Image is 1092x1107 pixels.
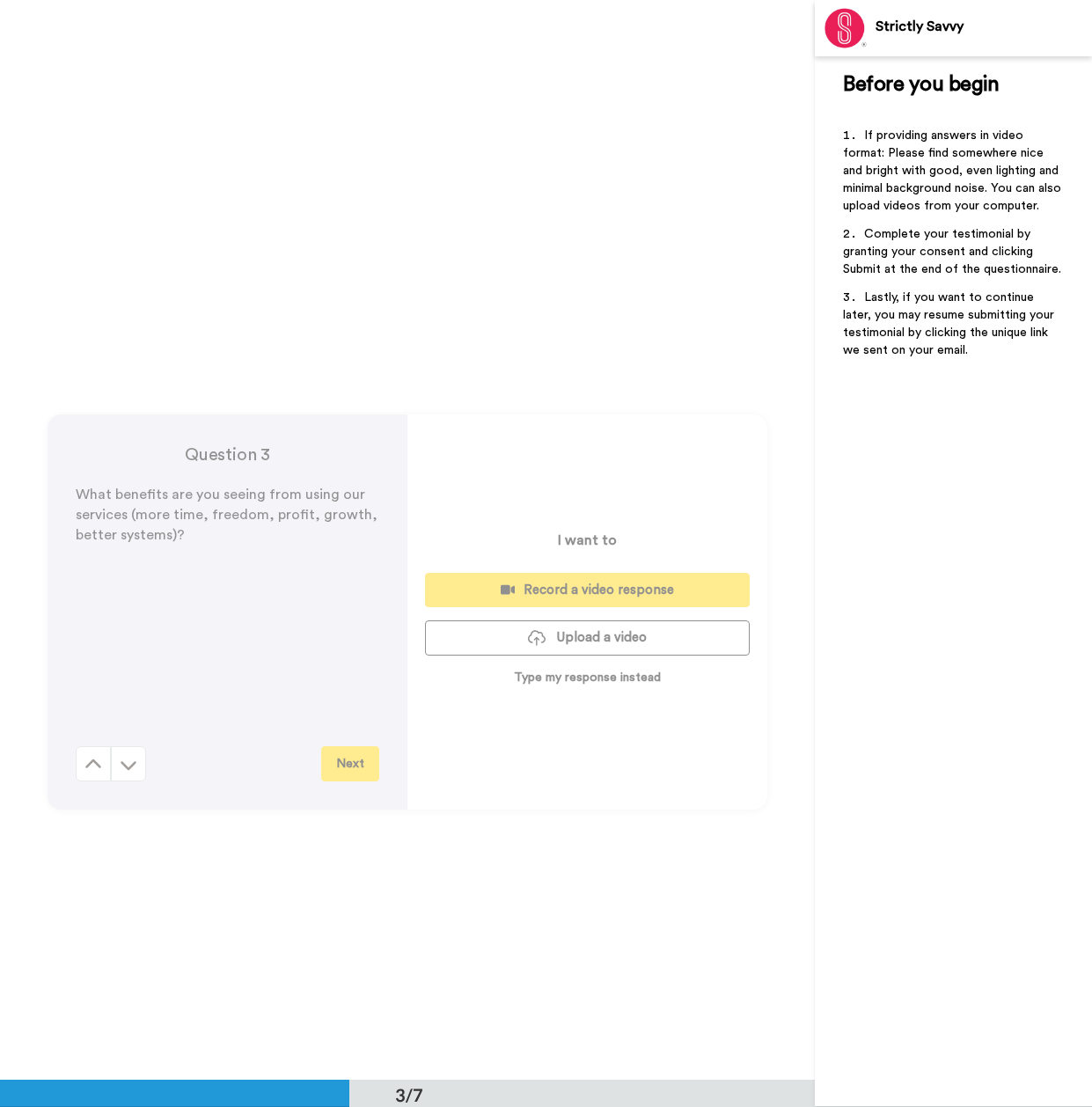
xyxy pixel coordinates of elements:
[76,443,379,467] h4: Question 3
[843,228,1061,275] span: Complete your testimonial by granting your consent and clicking Submit at the end of the question...
[514,669,661,686] p: Type my response instead
[439,581,736,599] div: Record a video response
[76,488,381,542] span: What benefits are you seeing from using our services (more time, freedom, profit, growth, better ...
[876,18,1091,35] div: Strictly Savvy
[843,291,1058,356] span: Lastly, if you want to continue later, you may resume submitting your testimonial by clicking the...
[843,74,999,95] span: Before you begin
[425,573,750,607] button: Record a video response
[558,530,617,551] p: I want to
[843,129,1065,212] span: If providing answers in video format: Please find somewhere nice and bright with good, even light...
[321,746,379,781] button: Next
[425,620,750,655] button: Upload a video
[367,1082,451,1107] div: 3/7
[824,7,867,49] img: Profile Image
